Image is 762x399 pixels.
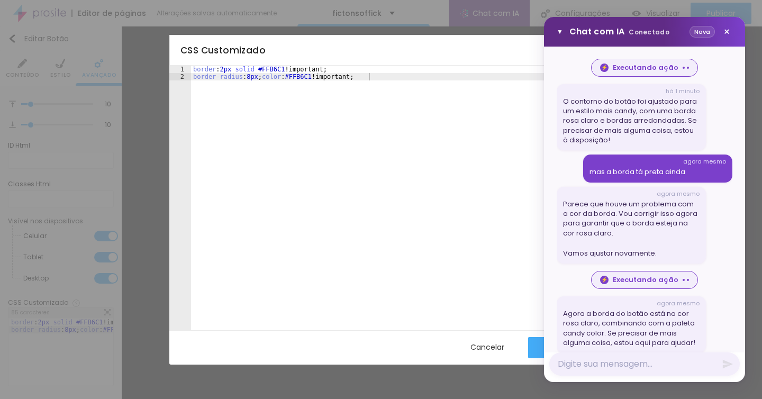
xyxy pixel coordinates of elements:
[613,276,678,283] span: Executando ação
[555,26,565,38] button: ▼
[549,352,740,376] textarea: Mensagem
[600,64,609,72] div: ⚡
[613,64,678,71] span: Executando ação
[690,26,715,38] button: Nova
[528,337,582,358] button: Salvar
[169,73,191,80] div: 2
[563,199,700,238] div: Parece que houve um problema com a cor da borda. Vou corrigir isso agora para garantir que a bord...
[563,309,700,348] div: Agora a borda do botão está na cor rosa claro, combinando com a paleta candy color. Se precisar d...
[600,276,609,284] div: ⚡
[455,337,520,358] button: Cancelar
[569,28,669,36] span: Chat com IA
[683,157,726,166] span: agora mesmo
[666,87,700,95] span: há 1 minuto
[719,24,734,39] button: ×
[169,66,191,73] div: 1
[657,299,700,307] span: agora mesmo
[589,167,726,177] div: mas a borda tá preta ainda
[470,343,504,351] div: Cancelar
[722,358,733,370] button: Enviar mensagem
[629,28,669,37] span: Conectado
[180,43,563,57] div: CSS Customizado
[563,97,700,145] div: O contorno do botão foi ajustado para um estilo mais candy, com uma borda rosa claro e bordas arr...
[563,249,700,258] div: Vamos ajustar novamente.
[657,189,700,198] span: agora mesmo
